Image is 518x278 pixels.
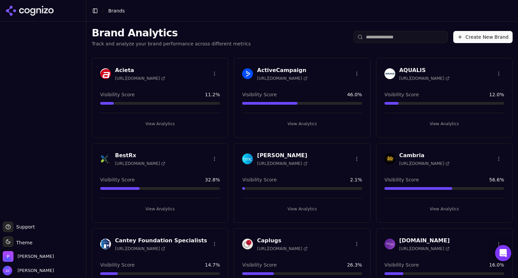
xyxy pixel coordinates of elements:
[242,239,253,249] img: Caplugs
[15,268,54,274] span: [PERSON_NAME]
[242,153,253,164] img: Bishop-McCann
[100,153,111,164] img: BestRx
[205,91,220,98] span: 11.2 %
[489,91,504,98] span: 12.0 %
[92,40,251,47] p: Track and analyze your brand performance across different metrics
[384,91,419,98] span: Visibility Score
[350,176,362,183] span: 2.1 %
[399,76,450,81] span: [URL][DOMAIN_NAME]
[384,239,395,249] img: Cars.com
[13,240,32,245] span: Theme
[242,262,277,268] span: Visibility Score
[384,262,419,268] span: Visibility Score
[399,66,450,74] h3: AQUALIS
[100,68,111,79] img: Acieta
[257,66,307,74] h3: ActiveCampaign
[257,76,307,81] span: [URL][DOMAIN_NAME]
[115,246,165,251] span: [URL][DOMAIN_NAME]
[399,161,450,166] span: [URL][DOMAIN_NAME]
[108,7,125,14] nav: breadcrumb
[242,91,277,98] span: Visibility Score
[100,204,220,214] button: View Analytics
[13,223,35,230] span: Support
[489,262,504,268] span: 16.0 %
[347,262,362,268] span: 26.3 %
[242,204,362,214] button: View Analytics
[100,176,135,183] span: Visibility Score
[115,237,207,245] h3: Cantey Foundation Specialists
[399,151,450,160] h3: Cambria
[384,118,504,129] button: View Analytics
[384,204,504,214] button: View Analytics
[205,262,220,268] span: 14.7 %
[115,66,165,74] h3: Acieta
[115,151,165,160] h3: BestRx
[100,91,135,98] span: Visibility Score
[453,31,513,43] button: Create New Brand
[399,246,450,251] span: [URL][DOMAIN_NAME]
[3,266,12,275] img: Jen Jones
[3,251,13,262] img: Perrill
[347,91,362,98] span: 46.0 %
[384,176,419,183] span: Visibility Score
[242,176,277,183] span: Visibility Score
[100,118,220,129] button: View Analytics
[242,118,362,129] button: View Analytics
[242,68,253,79] img: ActiveCampaign
[257,237,307,245] h3: Caplugs
[257,161,307,166] span: [URL][DOMAIN_NAME]
[495,245,511,261] div: Open Intercom Messenger
[3,251,54,262] button: Open organization switcher
[3,266,54,275] button: Open user button
[399,237,450,245] h3: [DOMAIN_NAME]
[384,68,395,79] img: AQUALIS
[108,8,125,13] span: Brands
[18,253,54,259] span: Perrill
[115,76,165,81] span: [URL][DOMAIN_NAME]
[115,161,165,166] span: [URL][DOMAIN_NAME]
[489,176,504,183] span: 56.6 %
[384,153,395,164] img: Cambria
[257,246,307,251] span: [URL][DOMAIN_NAME]
[205,176,220,183] span: 32.8 %
[257,151,307,160] h3: [PERSON_NAME]
[100,239,111,249] img: Cantey Foundation Specialists
[100,262,135,268] span: Visibility Score
[92,27,251,39] h1: Brand Analytics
